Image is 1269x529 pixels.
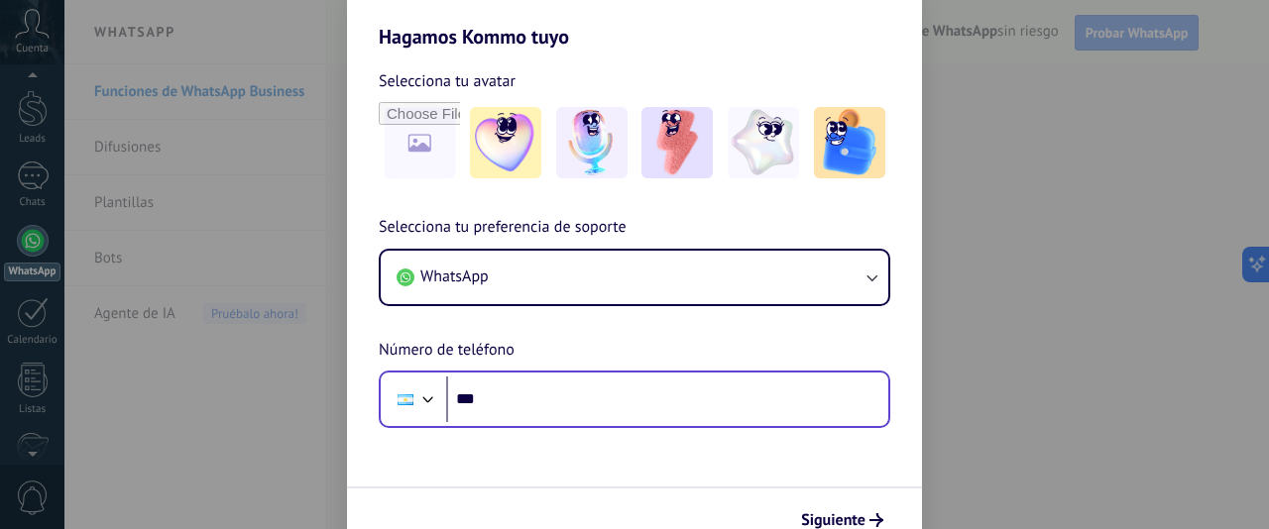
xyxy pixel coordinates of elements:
[379,338,515,364] span: Número de teléfono
[641,107,713,178] img: -3.jpeg
[728,107,799,178] img: -4.jpeg
[381,251,888,304] button: WhatsApp
[387,378,424,420] div: Argentina: + 54
[470,107,541,178] img: -1.jpeg
[814,107,885,178] img: -5.jpeg
[801,513,865,527] span: Siguiente
[379,68,516,94] span: Selecciona tu avatar
[556,107,628,178] img: -2.jpeg
[379,215,627,241] span: Selecciona tu preferencia de soporte
[420,266,489,286] span: WhatsApp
